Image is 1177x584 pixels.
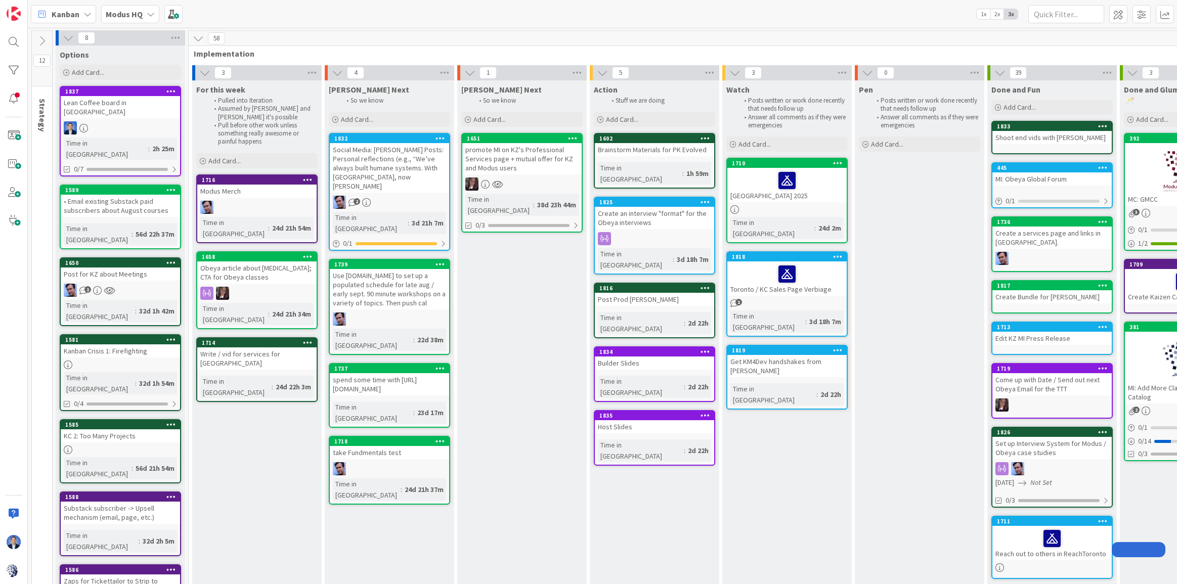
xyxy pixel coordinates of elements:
[197,185,317,198] div: Modus Merch
[727,159,847,168] div: 1710
[1138,422,1148,433] span: 0 / 1
[685,381,711,392] div: 2d 22h
[997,429,1112,436] div: 1826
[595,134,714,143] div: 1602
[1004,9,1018,19] span: 3x
[992,323,1112,332] div: 1713
[216,287,229,300] img: TD
[816,389,818,400] span: :
[197,287,317,300] div: TD
[992,373,1112,395] div: Come up with Date / Send out next Obeya Email for the TTT
[595,284,714,293] div: 1816
[140,535,177,547] div: 32d 2h 5m
[462,134,582,143] div: 1651
[992,323,1112,345] div: 1713Edit KZ MI Press Release
[329,363,450,428] a: 1737spend some time with [URL][DOMAIN_NAME]Time in [GEOGRAPHIC_DATA]:23d 17m
[467,135,582,142] div: 1651
[595,347,714,370] div: 1834Builder Slides
[214,67,232,79] span: 3
[196,337,318,402] a: 1714Write / vid for services for [GEOGRAPHIC_DATA]Time in [GEOGRAPHIC_DATA]:24d 22h 3m
[1138,436,1151,446] span: 0 / 14
[65,187,180,194] div: 1589
[7,7,21,21] img: Visit kanbanzone.com
[341,115,373,124] span: Add Card...
[1138,238,1148,249] span: 1 / 2
[61,420,180,429] div: 1585
[61,267,180,281] div: Post for KZ about Meetings
[268,308,270,320] span: :
[599,285,714,292] div: 1816
[137,378,177,389] div: 32d 1h 54m
[84,286,91,293] span: 1
[595,143,714,156] div: Brainstorm Materials for PK Evolved
[726,251,848,337] a: 1818Toronto / KC Sales Page VerbiageTime in [GEOGRAPHIC_DATA]:3d 18h 7m
[594,84,618,95] span: Action
[533,199,535,210] span: :
[137,305,177,317] div: 32d 1h 42m
[74,164,83,174] span: 0/7
[334,261,449,268] div: 1739
[1138,224,1148,235] span: 0 / 1
[1011,462,1024,475] img: JB
[730,383,816,406] div: Time in [GEOGRAPHIC_DATA]
[594,283,715,338] a: 1816Post Prod [PERSON_NAME]Time in [GEOGRAPHIC_DATA]:2d 22h
[150,143,177,154] div: 2h 25m
[202,339,317,346] div: 1714
[992,462,1112,475] div: JB
[599,412,714,419] div: 1835
[992,428,1112,459] div: 1826Set up Interview System for Modus / Obeya case studies
[991,363,1113,419] a: 1719Come up with Date / Send out next Obeya Email for the TTTTD
[202,253,317,260] div: 1658
[992,428,1112,437] div: 1826
[329,436,450,505] a: 1718take Fundmentals testJBTime in [GEOGRAPHIC_DATA]:24d 21h 37m
[333,329,413,351] div: Time in [GEOGRAPHIC_DATA]
[1133,407,1140,413] span: 2
[197,261,317,284] div: Obeya article about [MEDICAL_DATA]; CTA for Obeya classes
[727,346,847,355] div: 1819
[330,437,449,446] div: 1718
[726,84,750,95] span: Watch
[997,282,1112,289] div: 1817
[135,305,137,317] span: :
[992,332,1112,345] div: Edit KZ MI Press Release
[333,312,346,326] img: JB
[61,258,180,281] div: 1650Post for KZ about Meetings
[727,168,847,202] div: [GEOGRAPHIC_DATA] 2025
[413,407,415,418] span: :
[745,67,762,79] span: 3
[354,198,360,205] span: 2
[682,168,684,179] span: :
[595,198,714,229] div: 1825Create an interview "format" for the Obeya interviews
[197,338,317,347] div: 1714
[330,260,449,269] div: 1739
[197,252,317,284] div: 1658Obeya article about [MEDICAL_DATA]; CTA for Obeya classes
[462,177,582,191] div: TD
[334,135,449,142] div: 1832
[594,410,715,466] a: 1835Host SlidesTime in [GEOGRAPHIC_DATA]:2d 22h
[727,252,847,261] div: 1818
[343,238,353,249] span: 0 / 1
[727,355,847,377] div: Get KM4Dev handshakes from [PERSON_NAME]
[61,121,180,134] div: DP
[595,411,714,420] div: 1835
[859,84,873,95] span: Pen
[330,446,449,459] div: take Fundmentals test
[595,134,714,156] div: 1602Brainstorm Materials for PK Evolved
[330,437,449,459] div: 1718take Fundmentals test
[208,156,241,165] span: Add Card...
[462,134,582,174] div: 1651promote MI on KZ's Professional Services page + mutual offer for KZ and Modus users
[330,312,449,326] div: JB
[992,172,1112,186] div: MI: Obeya Global Forum
[732,253,847,260] div: 1818
[7,563,21,577] img: avatar
[1030,478,1052,487] i: Not Set
[991,322,1113,355] a: 1713Edit KZ MI Press Release
[612,67,629,79] span: 5
[330,364,449,395] div: 1737spend some time with [URL][DOMAIN_NAME]
[598,312,684,334] div: Time in [GEOGRAPHIC_DATA]
[992,281,1112,290] div: 1817
[595,198,714,207] div: 1825
[1006,495,1015,506] span: 0/3
[64,138,148,160] div: Time in [GEOGRAPHIC_DATA]
[64,223,132,245] div: Time in [GEOGRAPHIC_DATA]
